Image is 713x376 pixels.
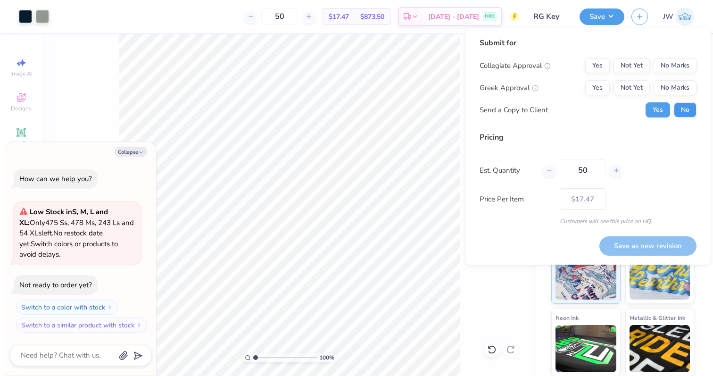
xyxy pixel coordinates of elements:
[585,80,610,95] button: Yes
[480,132,696,143] div: Pricing
[630,252,690,300] img: Puff Ink
[614,80,650,95] button: Not Yet
[654,58,696,73] button: No Marks
[19,174,92,184] div: How can we help you?
[480,83,539,93] div: Greek Approval
[16,300,118,315] button: Switch to a color with stock
[107,304,113,310] img: Switch to a color with stock
[19,280,92,290] div: Not ready to order yet?
[630,313,685,323] span: Metallic & Glitter Ink
[136,322,142,328] img: Switch to a similar product with stock
[480,217,696,226] div: Customers will see this price on HQ.
[676,8,694,26] img: Jane White
[555,325,616,372] img: Neon Ink
[555,313,579,323] span: Neon Ink
[319,353,334,362] span: 100 %
[663,11,673,22] span: JW
[614,58,650,73] button: Not Yet
[16,318,147,333] button: Switch to a similar product with stock
[485,13,495,20] span: FREE
[360,12,384,22] span: $873.50
[10,70,33,77] span: Image AI
[480,165,536,176] label: Est. Quantity
[646,102,670,117] button: Yes
[19,207,108,227] strong: Low Stock in S, M, L and XL :
[19,207,134,259] span: Only 475 Ss, 478 Ms, 243 Ls and 54 XLs left. Switch colors or products to avoid delays.
[10,140,33,147] span: Add Text
[654,80,696,95] button: No Marks
[526,7,572,26] input: Untitled Design
[428,12,479,22] span: [DATE] - [DATE]
[674,102,696,117] button: No
[630,325,690,372] img: Metallic & Glitter Ink
[329,12,349,22] span: $17.47
[115,147,147,157] button: Collapse
[11,105,32,112] span: Designs
[19,228,103,249] span: No restock date yet.
[480,105,548,116] div: Send a Copy to Client
[261,8,298,25] input: – –
[580,8,624,25] button: Save
[480,60,551,71] div: Collegiate Approval
[555,252,616,300] img: Standard
[560,159,605,181] input: – –
[585,58,610,73] button: Yes
[663,8,694,26] a: JW
[480,194,553,205] label: Price Per Item
[480,37,696,49] div: Submit for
